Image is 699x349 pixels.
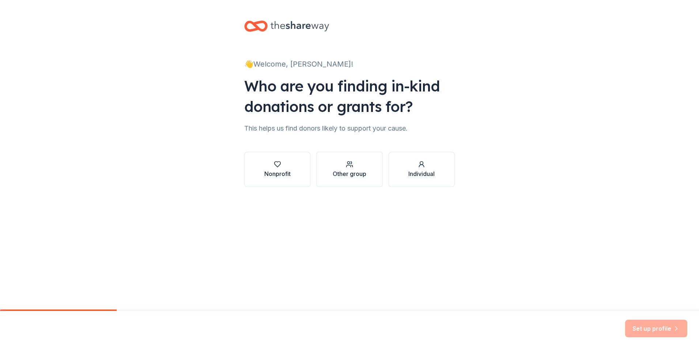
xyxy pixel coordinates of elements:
[408,169,435,178] div: Individual
[244,76,455,117] div: Who are you finding in-kind donations or grants for?
[244,123,455,134] div: This helps us find donors likely to support your cause.
[389,152,455,187] button: Individual
[316,152,382,187] button: Other group
[264,169,291,178] div: Nonprofit
[244,58,455,70] div: 👋 Welcome, [PERSON_NAME]!
[244,152,310,187] button: Nonprofit
[333,169,366,178] div: Other group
